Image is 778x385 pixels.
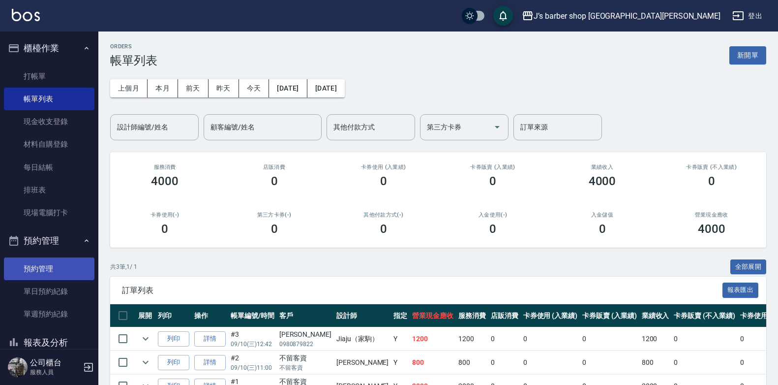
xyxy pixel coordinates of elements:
[639,304,672,327] th: 業績收入
[4,88,94,110] a: 帳單列表
[589,174,616,188] h3: 4000
[4,35,94,61] button: 櫃檯作業
[738,327,778,351] td: 0
[729,50,766,60] a: 新開單
[122,286,722,295] span: 訂單列表
[599,222,606,236] h3: 0
[279,340,331,349] p: 0980879822
[410,327,456,351] td: 1200
[148,79,178,97] button: 本月
[239,79,269,97] button: 今天
[30,368,80,377] p: 服務人員
[639,351,672,374] td: 800
[334,304,391,327] th: 設計師
[8,357,28,377] img: Person
[391,327,410,351] td: Y
[521,327,580,351] td: 0
[161,222,168,236] h3: 0
[4,133,94,156] a: 材料自購登錄
[580,304,639,327] th: 卡券販賣 (入業績)
[391,304,410,327] th: 指定
[231,340,274,349] p: 09/10 (三) 12:42
[708,174,715,188] h3: 0
[380,222,387,236] h3: 0
[534,10,720,22] div: J’s barber shop [GEOGRAPHIC_DATA][PERSON_NAME]
[136,304,155,327] th: 展開
[698,222,725,236] h3: 4000
[380,174,387,188] h3: 0
[580,351,639,374] td: 0
[209,79,239,97] button: 昨天
[671,304,737,327] th: 卡券販賣 (不入業績)
[738,304,778,327] th: 卡券使用(-)
[488,351,521,374] td: 0
[341,212,426,218] h2: 其他付款方式(-)
[158,355,189,370] button: 列印
[155,304,192,327] th: 列印
[271,222,278,236] h3: 0
[489,222,496,236] h3: 0
[334,327,391,351] td: Jiaju（家駒）
[277,304,334,327] th: 客戶
[559,164,645,170] h2: 業績收入
[307,79,345,97] button: [DATE]
[228,327,277,351] td: #3
[729,46,766,64] button: 新開單
[450,212,536,218] h2: 入金使用(-)
[110,43,157,50] h2: ORDERS
[4,156,94,179] a: 每日結帳
[669,164,754,170] h2: 卡券販賣 (不入業績)
[269,79,307,97] button: [DATE]
[671,327,737,351] td: 0
[271,174,278,188] h3: 0
[151,174,179,188] h3: 4000
[488,304,521,327] th: 店販消費
[4,257,94,280] a: 預約管理
[4,330,94,355] button: 報表及分析
[456,304,488,327] th: 服務消費
[671,351,737,374] td: 0
[194,355,226,370] a: 詳情
[559,212,645,218] h2: 入金儲值
[122,212,208,218] h2: 卡券使用(-)
[138,355,153,370] button: expand row
[4,179,94,201] a: 排班表
[639,327,672,351] td: 1200
[228,351,277,374] td: #2
[279,353,331,363] div: 不留客資
[518,6,724,26] button: J’s barber shop [GEOGRAPHIC_DATA][PERSON_NAME]
[110,79,148,97] button: 上個月
[738,351,778,374] td: 0
[231,212,317,218] h2: 第三方卡券(-)
[456,327,488,351] td: 1200
[391,351,410,374] td: Y
[334,351,391,374] td: [PERSON_NAME]
[450,164,536,170] h2: 卡券販賣 (入業績)
[4,110,94,133] a: 現金收支登錄
[722,285,759,294] a: 報表匯出
[4,280,94,303] a: 單日預約紀錄
[730,259,767,275] button: 全部展開
[122,164,208,170] h3: 服務消費
[4,228,94,254] button: 預約管理
[194,331,226,347] a: 詳情
[4,303,94,325] a: 單週預約紀錄
[341,164,426,170] h2: 卡券使用 (入業績)
[110,262,137,271] p: 共 3 筆, 1 / 1
[4,201,94,224] a: 現場電腦打卡
[456,351,488,374] td: 800
[489,174,496,188] h3: 0
[580,327,639,351] td: 0
[728,7,766,25] button: 登出
[231,164,317,170] h2: 店販消費
[279,363,331,372] p: 不留客資
[410,304,456,327] th: 營業現金應收
[521,351,580,374] td: 0
[4,65,94,88] a: 打帳單
[178,79,209,97] button: 前天
[228,304,277,327] th: 帳單編號/時間
[138,331,153,346] button: expand row
[279,329,331,340] div: [PERSON_NAME]
[493,6,513,26] button: save
[410,351,456,374] td: 800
